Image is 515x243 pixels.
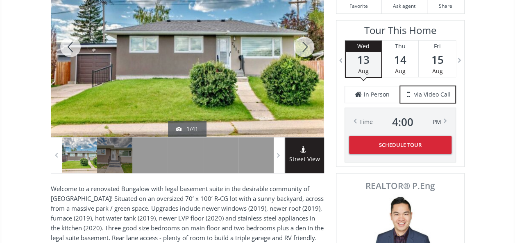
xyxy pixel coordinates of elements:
span: 14 [382,54,418,65]
span: Aug [395,67,406,75]
span: Favorite [340,2,377,9]
div: 1/41 [176,125,198,133]
span: 13 [346,54,381,65]
span: Aug [432,67,443,75]
span: Street View [285,155,324,164]
div: Time PM [359,116,441,128]
h3: Tour This Home [345,25,456,40]
span: Ask agent [386,2,423,9]
span: via Video Call [414,90,451,99]
div: Fri [419,40,456,52]
div: Thu [382,40,418,52]
span: REALTOR® P.Eng [345,182,455,190]
span: 4 : 00 [392,116,413,128]
button: Schedule Tour [349,136,451,154]
span: 15 [419,54,456,65]
span: Aug [358,67,369,75]
span: in Person [364,90,390,99]
div: Wed [346,40,381,52]
span: Share [431,2,460,9]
